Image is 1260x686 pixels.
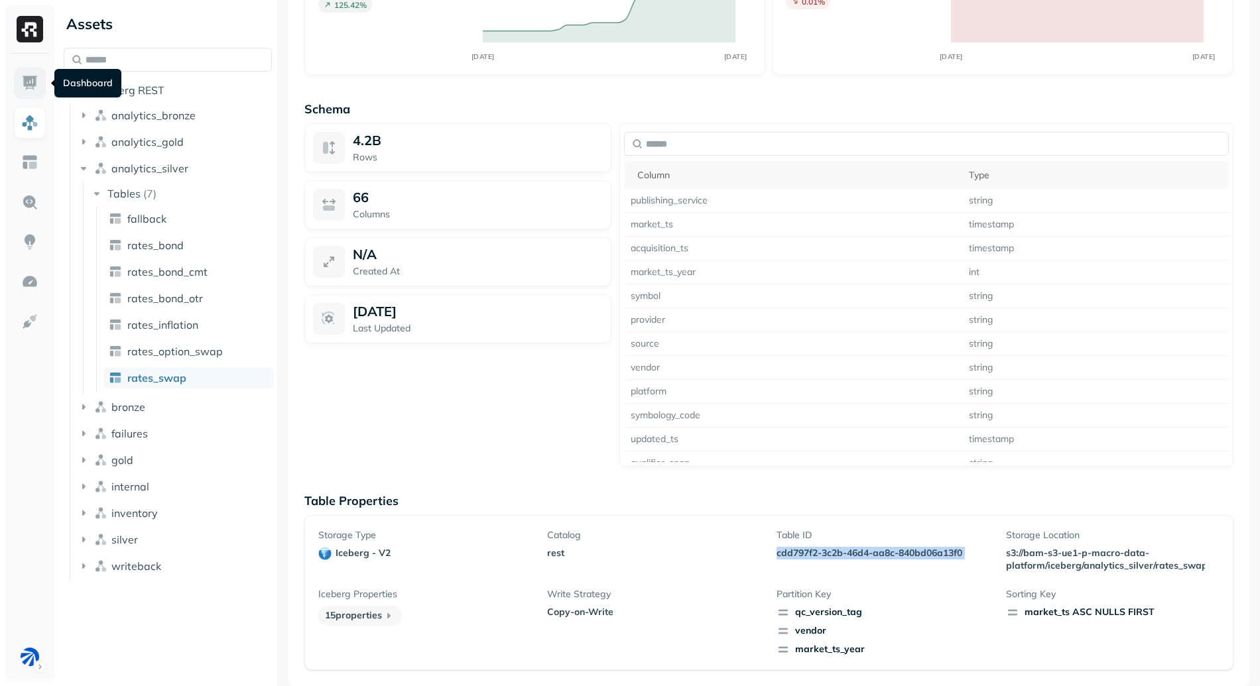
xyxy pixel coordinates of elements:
[111,427,148,440] span: failures
[21,313,38,330] img: Integrations
[54,69,121,97] div: Dashboard
[304,101,1233,117] p: Schema
[353,265,603,278] p: Created At
[94,559,107,573] img: namespace
[103,235,274,256] a: rates_bond
[64,80,272,101] button: Iceberg REST
[962,308,1229,332] td: string
[143,187,157,200] p: ( 7 )
[127,239,184,252] span: rates_bond
[94,135,107,148] img: namespace
[109,345,122,358] img: table
[103,208,274,229] a: fallback
[304,493,1233,508] p: Table Properties
[127,292,203,305] span: rates_bond_otr
[624,260,962,284] td: market_ts_year
[624,284,962,308] td: symbol
[111,162,188,175] span: analytics_silver
[624,237,962,260] td: acquisition_ts
[547,588,761,600] p: Write Strategy
[64,13,272,34] div: Assets
[624,356,962,380] td: vendor
[127,212,166,225] span: fallback
[98,84,164,97] span: Iceberg REST
[472,52,495,61] tspan: [DATE]
[1006,588,1220,600] p: Sorting Key
[77,105,273,126] button: analytics_bronze
[111,453,133,467] span: gold
[547,606,761,618] p: Copy-on-Write
[353,189,369,205] p: 66
[107,187,141,200] span: Tables
[77,529,273,550] button: silver
[77,396,273,418] button: bronze
[962,213,1229,237] td: timestamp
[353,322,603,335] p: Last Updated
[109,292,122,305] img: table
[90,183,273,204] button: Tables(7)
[21,273,38,290] img: Optimization
[962,356,1229,380] td: string
[109,371,122,384] img: table
[77,555,273,577] button: writeback
[637,169,956,182] div: Column
[777,547,990,559] p: cdd797f2-3c2b-46d4-aa8c-840bd06a13f0
[1192,52,1216,61] tspan: [DATE]
[127,265,208,278] span: rates_bond_cmt
[624,189,962,213] td: publishing_service
[77,158,273,179] button: analytics_silver
[624,380,962,404] td: platform
[624,428,962,451] td: updated_ts
[103,341,274,362] a: rates_option_swap
[777,529,990,542] p: Table ID
[777,606,990,619] span: qc_version_tag
[547,529,761,542] p: Catalog
[109,212,122,225] img: table
[77,476,273,497] button: internal
[962,189,1229,213] td: string
[111,400,145,414] span: bronze
[94,480,107,493] img: namespace
[21,154,38,171] img: Asset Explorer
[127,318,198,331] span: rates_inflation
[353,246,377,262] p: N/A
[940,52,963,61] tspan: [DATE]
[77,131,273,152] button: analytics_gold
[318,588,532,600] p: Iceberg Properties
[353,151,603,164] p: Rows
[962,404,1229,428] td: string
[94,427,107,440] img: namespace
[962,237,1229,260] td: timestamp
[111,109,196,122] span: analytics_bronze
[547,547,761,559] p: rest
[94,506,107,520] img: namespace
[777,588,990,600] p: Partition Key
[353,303,397,319] p: [DATE]
[624,451,962,475] td: qualifier_snap
[1006,547,1205,572] p: s3://bam-s3-ue1-p-macro-data-platform/iceberg/analytics_silver/rates_swap
[77,423,273,444] button: failures
[94,109,107,122] img: namespace
[94,533,107,546] img: namespace
[624,404,962,428] td: symbology_code
[77,449,273,471] button: gold
[94,453,107,467] img: namespace
[94,400,107,414] img: namespace
[318,529,532,542] p: Storage Type
[336,547,391,559] p: iceberg - v2
[109,318,122,331] img: table
[724,52,747,61] tspan: [DATE]
[962,451,1229,475] td: string
[624,308,962,332] td: provider
[111,559,161,573] span: writeback
[962,332,1229,356] td: string
[94,162,107,175] img: namespace
[77,502,273,524] button: inventory
[353,132,381,148] span: 4.2B
[1006,606,1220,619] div: market_ts ASC NULLS FIRST
[103,367,274,388] a: rates_swap
[318,606,402,626] p: 15 properties
[21,114,38,131] img: Assets
[624,332,962,356] td: source
[109,265,122,278] img: table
